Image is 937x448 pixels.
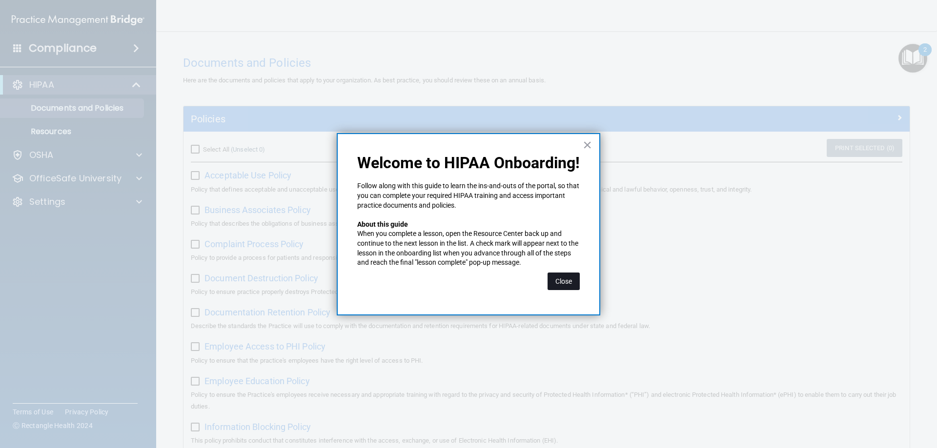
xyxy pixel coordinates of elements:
iframe: Drift Widget Chat Controller [768,379,925,418]
p: Welcome to HIPAA Onboarding! [357,154,580,172]
p: Follow along with this guide to learn the ins-and-outs of the portal, so that you can complete yo... [357,181,580,210]
button: Close [583,137,592,153]
button: Close [548,273,580,290]
p: When you complete a lesson, open the Resource Center back up and continue to the next lesson in t... [357,229,580,267]
strong: About this guide [357,220,408,228]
